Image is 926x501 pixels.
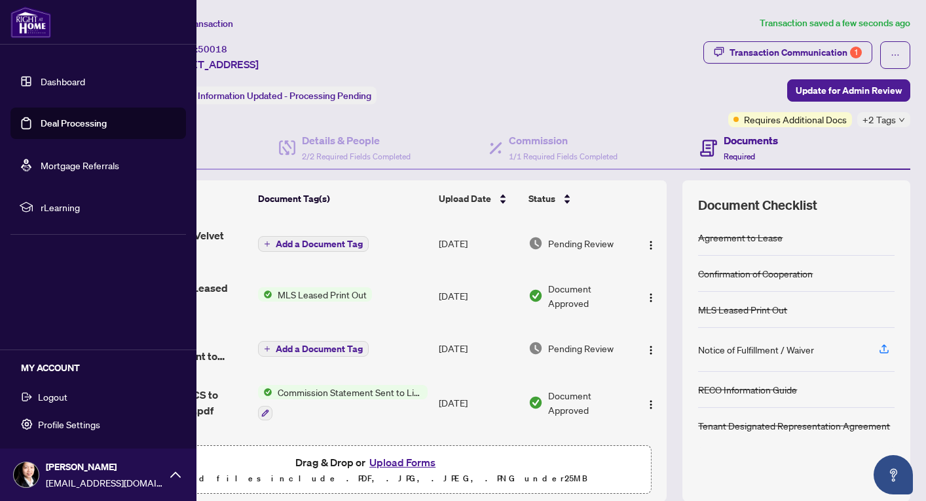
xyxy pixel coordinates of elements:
button: Transaction Communication1 [703,41,872,64]
span: plus [264,346,270,352]
a: Mortgage Referrals [41,159,119,171]
button: Upload Forms [365,454,439,471]
span: ellipsis [891,50,900,60]
button: Logo [640,285,661,306]
th: Document Tag(s) [253,180,434,217]
span: plus [264,241,270,247]
h4: Documents [724,132,778,148]
td: [DATE] [434,217,523,270]
div: Status: [162,87,377,104]
img: Logo [646,240,656,250]
span: MLS Leased Print Out [272,287,372,302]
span: View Transaction [163,18,233,30]
img: Document Status [528,289,543,303]
span: rLearning [41,200,177,214]
img: Document Status [528,395,543,410]
a: Deal Processing [41,117,107,129]
button: Add a Document Tag [258,341,369,357]
span: Logout [38,386,67,407]
div: RECO Information Guide [698,382,797,397]
td: [DATE] [434,322,523,374]
span: 2/2 Required Fields Completed [302,151,411,161]
img: Profile Icon [14,462,39,487]
div: MLS Leased Print Out [698,302,787,317]
article: Transaction saved a few seconds ago [760,16,910,31]
div: Notice of Fulfillment / Waiver [698,342,814,357]
div: Tenant Designated Representation Agreement [698,418,890,433]
span: Commission Statement Sent to Listing Brokerage [272,385,428,399]
div: Confirmation of Cooperation [698,266,813,281]
img: logo [10,7,51,38]
span: Pending Review [548,236,614,250]
button: Status IconMLS Leased Print Out [258,287,372,302]
button: Logo [640,233,661,254]
span: Document Approved [548,388,630,417]
span: Upload Date [439,191,491,206]
a: Dashboard [41,75,85,87]
span: 1/1 Required Fields Completed [509,151,618,161]
span: Pending Review [548,341,614,355]
th: Status [523,180,635,217]
span: Document Checklist [698,196,817,214]
div: Transaction Communication [730,42,862,63]
span: Required [724,151,755,161]
div: Agreement to Lease [698,230,783,245]
img: Logo [646,292,656,303]
button: Add a Document Tag [258,235,369,252]
span: Profile Settings [38,414,100,435]
span: +2 Tags [862,112,896,127]
h4: Details & People [302,132,411,148]
h4: Commission [509,132,618,148]
span: down [898,117,905,123]
button: Add a Document Tag [258,236,369,252]
span: Document Approved [548,281,630,310]
button: Status IconCommission Statement Sent to Listing Brokerage [258,385,428,420]
h5: MY ACCOUNT [21,361,186,375]
img: Document Status [528,341,543,355]
button: Open asap [874,455,913,494]
span: [PERSON_NAME] [46,460,164,474]
span: Information Updated - Processing Pending [198,90,371,102]
td: [DATE] [434,431,523,487]
button: Logo [640,338,661,359]
button: Add a Document Tag [258,340,369,357]
img: Status Icon [258,385,272,399]
span: Requires Additional Docs [744,112,847,127]
button: Update for Admin Review [787,79,910,102]
button: Profile Settings [10,413,186,435]
div: 1 [850,47,862,58]
span: Add a Document Tag [276,344,363,353]
p: Supported files include .PDF, .JPG, .JPEG, .PNG under 25 MB [92,471,642,487]
button: Logout [10,386,186,408]
span: [EMAIL_ADDRESS][DOMAIN_NAME] [46,475,164,490]
span: Status [528,191,555,206]
img: Document Status [528,236,543,250]
img: Logo [646,345,656,355]
button: Logo [640,392,661,413]
td: [DATE] [434,270,523,322]
span: Drag & Drop orUpload FormsSupported files include .PDF, .JPG, .JPEG, .PNG under25MB [84,446,650,494]
span: Drag & Drop or [295,454,439,471]
span: 50018 [198,43,227,55]
td: [DATE] [434,374,523,431]
img: Status Icon [258,287,272,302]
th: Upload Date [434,180,523,217]
img: Logo [646,399,656,410]
span: Update for Admin Review [796,80,902,101]
span: [STREET_ADDRESS] [162,56,259,72]
span: Add a Document Tag [276,239,363,249]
